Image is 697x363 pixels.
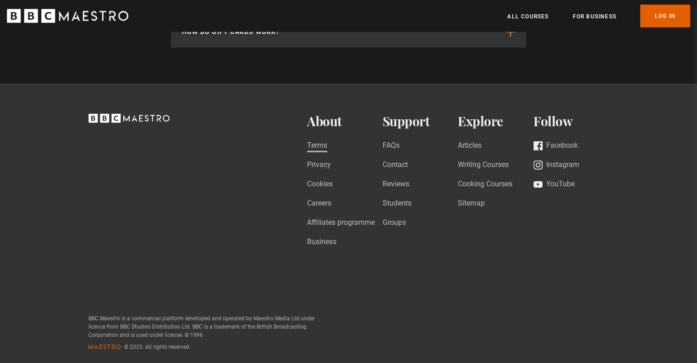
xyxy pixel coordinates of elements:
[640,5,690,28] a: Log In
[88,344,121,350] svg: Maestro logo
[307,217,375,229] a: Affiliates programme
[7,9,128,23] svg: BBC Maestro
[507,12,549,21] a: All Courses
[124,343,191,351] span: © 2025. All rights reserved.
[307,140,327,152] a: Terms
[383,114,458,129] h2: Support
[533,179,575,191] a: YouTube
[383,198,412,210] a: Students
[458,114,533,129] h2: Explore
[458,198,485,210] a: Sitemap
[383,159,408,172] a: Contact
[88,114,170,123] svg: BBC Maestro, back to top
[307,114,383,129] h2: About
[307,114,609,270] nav: Footer
[383,217,406,229] a: Groups
[88,117,170,126] a: BBC Maestro, back to top
[533,159,579,172] a: Instagram
[507,5,690,28] nav: Primary
[307,198,331,210] a: Careers
[88,314,318,339] p: BBC Maestro is a commercial platform developed and operated by Maestro Media Ltd under licence fr...
[383,140,400,152] a: FAQs
[458,159,509,172] a: Writing Courses
[533,114,609,129] h2: Follow
[572,12,616,21] a: For business
[307,179,333,191] a: Cookies
[458,179,512,191] a: Cooking Courses
[307,236,336,249] a: Business
[383,179,409,191] a: Reviews
[307,159,331,172] a: Privacy
[458,140,482,152] a: Articles
[533,140,578,152] a: Facebook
